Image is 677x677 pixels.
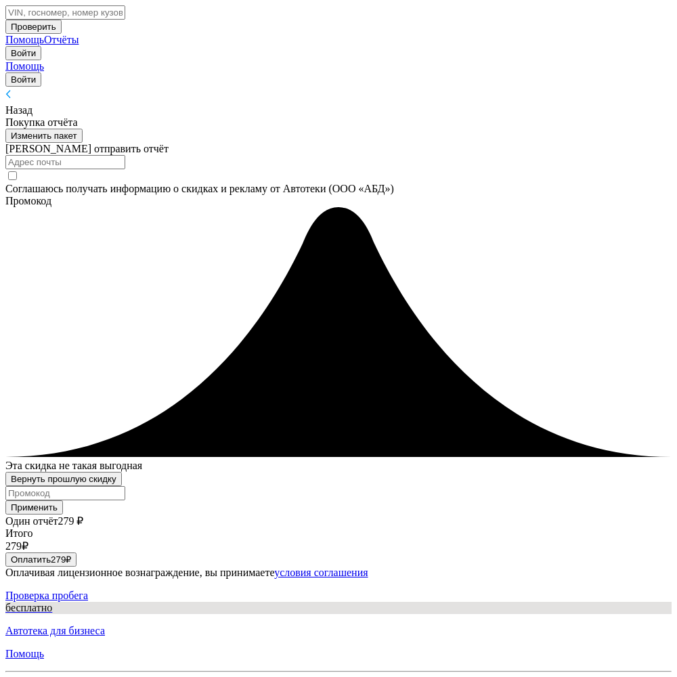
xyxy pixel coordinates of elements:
[11,74,36,85] span: Войти
[5,500,63,515] button: Применить
[5,20,62,34] button: Проверить
[5,486,125,500] input: Промокод
[5,567,368,578] span: Оплачивая лицензионное вознаграждение, вы принимаете
[5,590,672,614] div: Проверка пробега
[5,129,83,143] button: Изменить пакет
[5,72,41,87] button: Войти
[5,527,672,540] div: Итого
[11,22,56,32] span: Проверить
[5,515,58,527] span: Один отчёт
[5,195,672,207] div: Промокод
[5,46,41,60] button: Войти
[5,648,672,660] a: Помощь
[5,155,125,169] input: Адрес почты
[11,502,58,512] span: Применить
[5,116,672,129] div: Покупка отчёта
[5,590,672,614] a: Проверка пробегабесплатно
[11,48,36,58] span: Войти
[5,60,44,72] a: Помощь
[5,472,122,486] button: Вернуть прошлую скидку
[58,515,83,527] span: 279 ₽
[5,104,672,116] div: Назад
[44,34,79,45] a: Отчёты
[5,602,52,613] span: бесплатно
[5,625,672,637] a: Автотека для бизнеса
[274,567,368,578] a: условия соглашения
[5,5,125,20] input: VIN, госномер, номер кузова
[5,552,77,567] button: Оплатить279₽
[11,554,71,565] span: Оплатить 279 ₽
[5,143,672,155] div: [PERSON_NAME] отправить отчёт
[5,183,672,195] div: Соглашаюсь получать информацию о скидках и рекламу от Автотеки (ООО «АБД»)
[8,171,17,180] input: Соглашаюсь получать информацию о скидках и рекламу от Автотеки (ООО «АБД»)
[5,540,672,552] div: 279 ₽
[11,474,116,484] div: Вернуть прошлую скидку
[5,34,44,45] a: Помощь
[5,460,672,472] div: Эта скидка не такая выгодная
[11,131,77,141] span: Изменить пакет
